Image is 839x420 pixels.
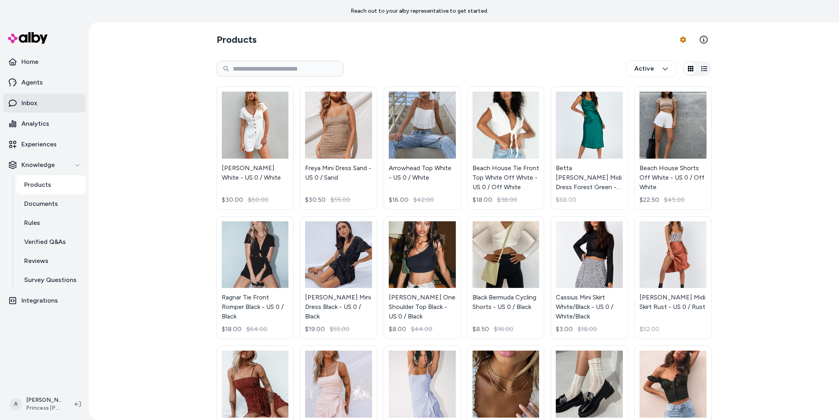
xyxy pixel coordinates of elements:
[3,155,86,175] button: Knowledge
[16,232,86,251] a: Verified Q&As
[217,33,257,46] h2: Products
[3,94,86,113] a: Inbox
[3,135,86,154] a: Experiences
[351,7,488,15] p: Reach out to your alby representative to get started.
[26,396,62,404] p: [PERSON_NAME]
[16,251,86,270] a: Reviews
[217,86,294,210] a: Adi Romper White - US 0 / White[PERSON_NAME] White - US 0 / White$30.00$60.00
[3,52,86,71] a: Home
[634,216,712,339] a: Cleo Lavoe Midi Skirt Rust - US 0 / Rust[PERSON_NAME] Midi Skirt Rust - US 0 / Rust$52.00
[24,256,48,266] p: Reviews
[217,216,294,339] a: Ragnar Tie Front Romper Black - US 0 / BlackRagnar Tie Front Romper Black - US 0 / Black$18.00$64.00
[551,216,628,339] a: Cassius Mini Skirt White/Black - US 0 / White/BlackCassius Mini Skirt White/Black - US 0 / White/...
[21,296,58,305] p: Integrations
[551,86,628,210] a: Betta Vanore Midi Dress Forest Green - US 0 / Forest GreenBetta [PERSON_NAME] Midi Dress Forest G...
[467,216,545,339] a: Black Bermuda Cycling Shorts - US 0 / BlackBlack Bermuda Cycling Shorts - US 0 / Black$8.50$16.00
[21,57,38,67] p: Home
[300,216,377,339] a: Bobbie Mini Dress Black - US 0 / Black[PERSON_NAME] Mini Dress Black - US 0 / Black$19.00$55.00
[3,291,86,310] a: Integrations
[16,213,86,232] a: Rules
[24,218,40,228] p: Rules
[10,398,22,410] span: A
[16,270,86,290] a: Survey Questions
[626,60,677,77] button: Active
[467,86,545,210] a: Beach House Tie Front Top White Off White - US 0 / Off WhiteBeach House Tie Front Top White Off W...
[24,199,58,209] p: Documents
[26,404,62,412] span: Princess [PERSON_NAME] USA
[21,78,43,87] p: Agents
[21,140,57,149] p: Experiences
[24,275,77,285] p: Survey Questions
[5,391,68,417] button: A[PERSON_NAME]Princess [PERSON_NAME] USA
[24,180,51,190] p: Products
[16,175,86,194] a: Products
[384,216,461,339] a: Bellante One Shoulder Top Black - US 0 / Black[PERSON_NAME] One Shoulder Top Black - US 0 / Black...
[384,86,461,210] a: Arrowhead Top White - US 0 / WhiteArrowhead Top White - US 0 / White$16.00$42.00
[21,98,37,108] p: Inbox
[634,86,712,210] a: Beach House Shorts Off White - US 0 / Off WhiteBeach House Shorts Off White - US 0 / Off White$22...
[24,237,66,247] p: Verified Q&As
[21,160,55,170] p: Knowledge
[8,32,48,44] img: alby Logo
[21,119,49,128] p: Analytics
[3,114,86,133] a: Analytics
[300,86,377,210] a: Freya Mini Dress Sand - US 0 / SandFreya Mini Dress Sand - US 0 / Sand$30.50$55.00
[16,194,86,213] a: Documents
[3,73,86,92] a: Agents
